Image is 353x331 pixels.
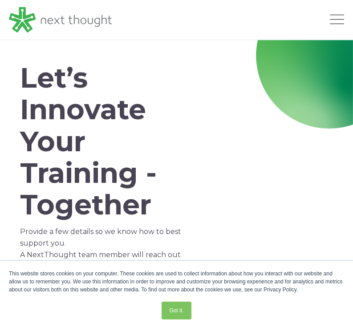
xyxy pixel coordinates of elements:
span: A NextThought team member will reach out quickly. [20,250,181,270]
img: LG - NextThought Logo [9,7,112,33]
a: Got it. [162,302,191,319]
div: This website stores cookies on your computer. These cookies are used to collect information about... [9,270,344,294]
span: Provide a few details so we know how to best support you. [20,227,181,247]
button: Open Mobile Menu [330,15,344,25]
span: Let’s Innovate Your Training - Together [20,61,157,222]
